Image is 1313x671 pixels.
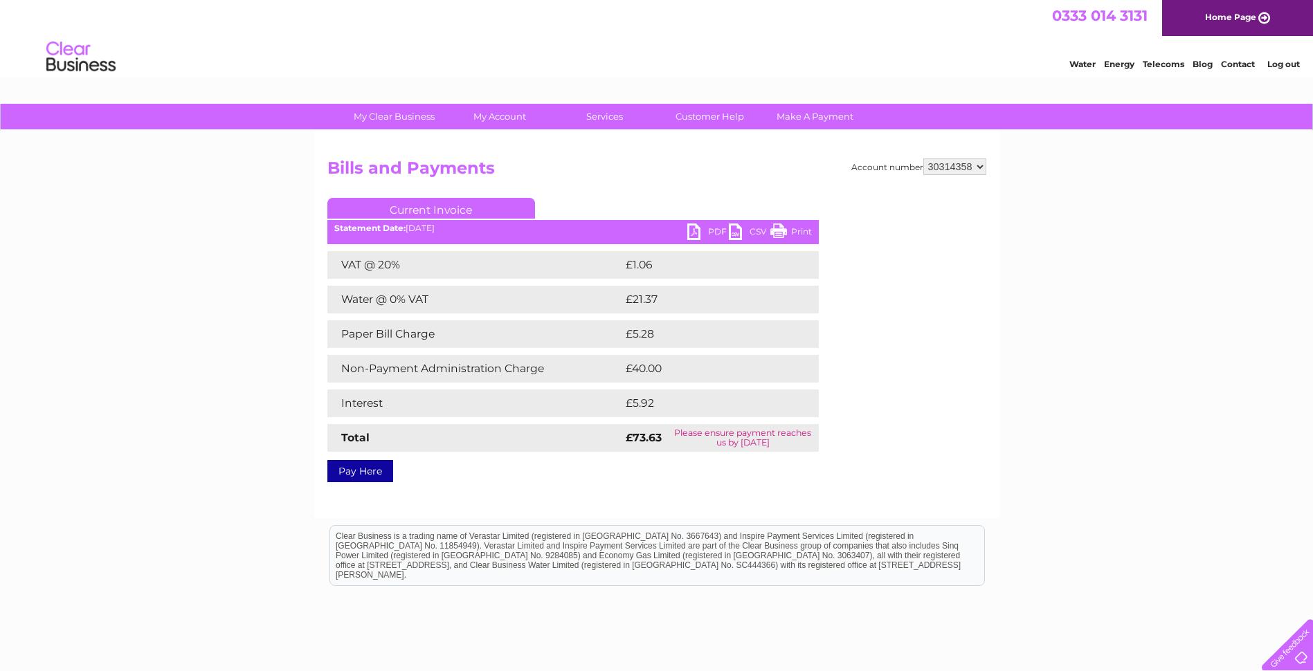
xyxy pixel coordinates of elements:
[327,389,622,417] td: Interest
[667,424,819,452] td: Please ensure payment reaches us by [DATE]
[327,198,535,219] a: Current Invoice
[330,8,984,67] div: Clear Business is a trading name of Verastar Limited (registered in [GEOGRAPHIC_DATA] No. 3667643...
[442,104,556,129] a: My Account
[758,104,872,129] a: Make A Payment
[770,223,812,243] a: Print
[622,251,786,279] td: £1.06
[327,251,622,279] td: VAT @ 20%
[653,104,767,129] a: Customer Help
[337,104,451,129] a: My Clear Business
[1267,59,1300,69] a: Log out
[327,355,622,383] td: Non-Payment Administration Charge
[327,460,393,482] a: Pay Here
[327,286,622,313] td: Water @ 0% VAT
[622,389,786,417] td: £5.92
[1193,59,1213,69] a: Blog
[341,431,370,444] strong: Total
[327,158,986,185] h2: Bills and Payments
[851,158,986,175] div: Account number
[1143,59,1184,69] a: Telecoms
[1104,59,1134,69] a: Energy
[46,36,116,78] img: logo.png
[327,320,622,348] td: Paper Bill Charge
[622,286,789,313] td: £21.37
[547,104,662,129] a: Services
[1052,7,1148,24] a: 0333 014 3131
[622,355,792,383] td: £40.00
[1069,59,1096,69] a: Water
[626,431,662,444] strong: £73.63
[729,223,770,243] a: CSV
[687,223,729,243] a: PDF
[1221,59,1255,69] a: Contact
[334,223,406,233] b: Statement Date:
[327,223,819,233] div: [DATE]
[622,320,786,348] td: £5.28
